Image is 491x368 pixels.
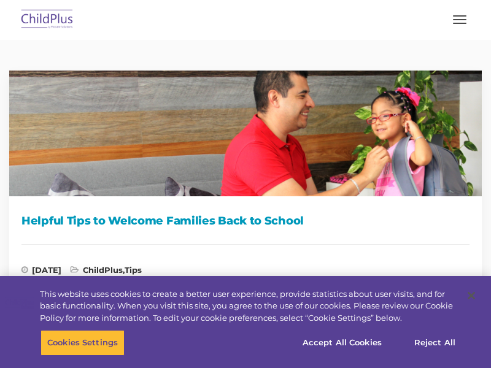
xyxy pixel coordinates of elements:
[396,330,473,356] button: Reject All
[41,330,125,356] button: Cookies Settings
[458,282,485,309] button: Close
[40,288,457,324] div: This website uses cookies to create a better user experience, provide statistics about user visit...
[125,265,142,275] a: Tips
[21,212,470,230] h1: Helpful Tips to Welcome Families Back to School
[71,266,142,278] span: ,
[18,6,76,34] img: ChildPlus by Procare Solutions
[83,265,123,275] a: ChildPlus
[296,330,389,356] button: Accept All Cookies
[21,266,61,278] span: [DATE]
